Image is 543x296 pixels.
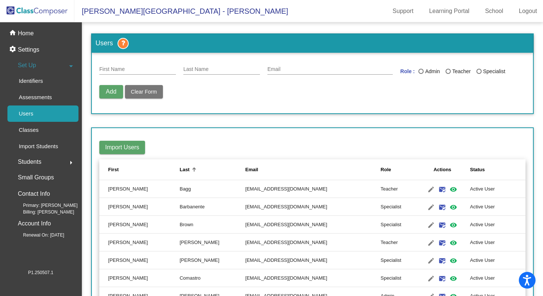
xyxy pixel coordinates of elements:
[427,221,436,230] mat-icon: edit
[99,216,180,234] td: [PERSON_NAME]
[438,221,447,230] mat-icon: mark_email_read
[11,232,64,238] span: Renewal On: [DATE]
[19,93,52,102] p: Assessments
[451,68,471,75] div: Teacher
[449,203,458,212] mat-icon: visibility
[105,144,139,150] span: Import Users
[108,166,119,173] div: First
[449,185,458,194] mat-icon: visibility
[180,234,245,251] td: [PERSON_NAME]
[67,62,75,71] mat-icon: arrow_drop_down
[418,68,511,78] mat-radio-group: Last Name
[92,34,533,53] h3: Users
[470,198,526,216] td: Active User
[18,218,51,229] p: Account Info
[380,234,415,251] td: Teacher
[9,45,18,54] mat-icon: settings
[415,159,470,180] th: Actions
[387,5,420,17] a: Support
[67,158,75,167] mat-icon: arrow_right
[18,29,34,38] p: Home
[438,203,447,212] mat-icon: mark_email_read
[18,45,39,54] p: Settings
[19,77,43,85] p: Identifiers
[18,189,50,199] p: Contact Info
[18,172,54,183] p: Small Groups
[18,157,41,167] span: Students
[380,198,415,216] td: Specialist
[438,185,447,194] mat-icon: mark_email_read
[180,269,245,287] td: Comastro
[99,198,180,216] td: [PERSON_NAME]
[449,221,458,230] mat-icon: visibility
[449,256,458,265] mat-icon: visibility
[106,88,116,95] span: Add
[9,29,18,38] mat-icon: home
[180,216,245,234] td: Brown
[470,234,526,251] td: Active User
[470,269,526,287] td: Active User
[180,166,190,173] div: Last
[245,234,381,251] td: [EMAIL_ADDRESS][DOMAIN_NAME]
[380,269,415,287] td: Specialist
[470,180,526,198] td: Active User
[380,180,415,198] td: Teacher
[99,269,180,287] td: [PERSON_NAME]
[99,234,180,251] td: [PERSON_NAME]
[427,256,436,265] mat-icon: edit
[438,238,447,247] mat-icon: mark_email_read
[19,126,38,134] p: Classes
[245,216,381,234] td: [EMAIL_ADDRESS][DOMAIN_NAME]
[99,141,145,154] button: Import Users
[245,269,381,287] td: [EMAIL_ADDRESS][DOMAIN_NAME]
[482,68,505,75] div: Specialist
[245,180,381,198] td: [EMAIL_ADDRESS][DOMAIN_NAME]
[245,166,258,173] div: Email
[19,109,33,118] p: Users
[380,251,415,269] td: Specialist
[245,251,381,269] td: [EMAIL_ADDRESS][DOMAIN_NAME]
[11,209,74,215] span: Billing: [PERSON_NAME]
[180,180,245,198] td: Bagg
[245,166,381,173] div: Email
[427,274,436,283] mat-icon: edit
[180,198,245,216] td: Barbanente
[99,66,176,72] input: First Name
[99,180,180,198] td: [PERSON_NAME]
[267,66,393,72] input: E Mail
[180,251,245,269] td: [PERSON_NAME]
[427,185,436,194] mat-icon: edit
[380,216,415,234] td: Specialist
[470,216,526,234] td: Active User
[183,66,260,72] input: Last Name
[470,251,526,269] td: Active User
[424,68,440,75] div: Admin
[125,85,163,98] button: Clear Form
[513,5,543,17] a: Logout
[18,60,36,71] span: Set Up
[245,198,381,216] td: [EMAIL_ADDRESS][DOMAIN_NAME]
[479,5,509,17] a: School
[99,85,123,98] button: Add
[470,166,517,173] div: Status
[131,89,157,95] span: Clear Form
[380,166,391,173] div: Role
[400,68,415,78] mat-label: Role :
[99,251,180,269] td: [PERSON_NAME]
[380,166,415,173] div: Role
[438,256,447,265] mat-icon: mark_email_read
[108,166,180,173] div: First
[19,142,58,151] p: Import Students
[427,238,436,247] mat-icon: edit
[74,5,288,17] span: [PERSON_NAME][GEOGRAPHIC_DATA] - [PERSON_NAME]
[427,203,436,212] mat-icon: edit
[470,166,485,173] div: Status
[438,274,447,283] mat-icon: mark_email_read
[423,5,476,17] a: Learning Portal
[11,202,78,209] span: Primary: [PERSON_NAME]
[449,274,458,283] mat-icon: visibility
[180,166,245,173] div: Last
[449,238,458,247] mat-icon: visibility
